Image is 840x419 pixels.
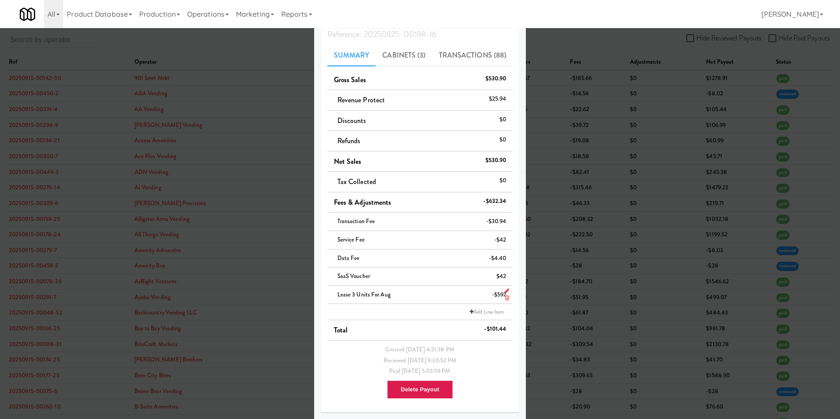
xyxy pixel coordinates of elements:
[387,380,453,399] button: Delete Payout
[489,94,507,105] div: $25.94
[337,217,375,225] span: Transaction Fee
[334,197,391,207] span: Fees & Adjustments
[484,324,506,335] div: -$101.44
[337,95,385,105] span: Revenue Protect
[432,44,513,66] a: Transactions (88)
[334,355,507,366] div: Reviewed [DATE] 9:30:52 PM
[485,155,507,166] div: $530.90
[327,5,513,40] h4: Honkin Vending
[483,196,506,207] div: -$632.34
[337,116,366,126] span: Discounts
[337,272,370,280] span: SaaS Voucher
[337,177,376,187] span: Tax Collected
[327,44,376,66] a: Summary
[500,114,506,125] div: $0
[492,289,507,300] div: -$597
[334,325,348,335] span: Total
[327,249,513,268] li: Data Fee-$4.40
[494,235,506,246] div: -$42
[337,136,361,146] span: Refunds
[500,175,506,186] div: $0
[467,307,506,316] a: Add Line Item
[485,73,507,84] div: $530.90
[334,75,366,85] span: Gross Sales
[327,286,513,304] li: Lease 3 units for Aug-$597
[327,29,437,40] span: Reference: 20250825-00198-16
[327,231,513,249] li: Service Fee-$42
[486,216,507,227] div: -$30.94
[496,271,506,282] div: $42
[327,267,513,286] li: SaaS Voucher$42
[334,366,507,377] div: Paid [DATE] 5:03:59 PM
[337,235,365,244] span: Service Fee
[334,156,362,166] span: Net Sales
[337,254,360,262] span: Data Fee
[489,253,507,264] div: -$4.40
[20,7,35,22] img: Micromart
[337,290,391,299] span: Lease 3 units for Aug
[334,344,507,355] div: Created [DATE] 4:31:38 PM
[327,213,513,231] li: Transaction Fee-$30.94
[500,134,506,145] div: $0
[376,44,432,66] a: Cabinets (3)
